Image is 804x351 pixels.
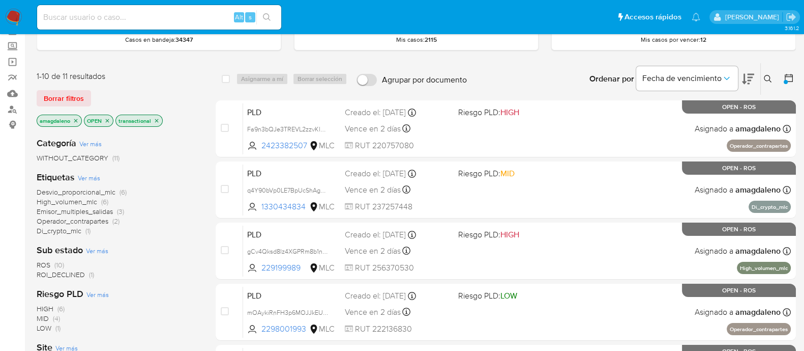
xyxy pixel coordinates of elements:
[692,13,700,21] a: Notificaciones
[624,12,681,22] span: Accesos rápidos
[235,12,243,22] span: Alt
[784,24,799,32] span: 3.161.2
[37,11,281,24] input: Buscar usuario o caso...
[786,12,796,22] a: Salir
[256,10,277,24] button: search-icon
[249,12,252,22] span: s
[725,12,782,22] p: aline.magdaleno@mercadolibre.com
